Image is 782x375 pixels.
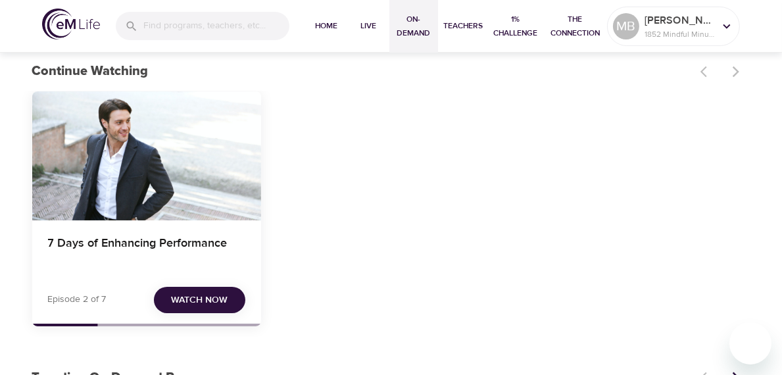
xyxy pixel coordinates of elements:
[154,287,245,314] button: Watch Now
[645,28,714,40] p: 1852 Mindful Minutes
[32,64,693,79] h3: Continue Watching
[310,19,342,33] span: Home
[48,236,245,268] h4: 7 Days of Enhancing Performance
[32,91,261,220] button: 7 Days of Enhancing Performance
[443,19,483,33] span: Teachers
[729,322,771,364] iframe: Button to launch messaging window
[42,9,100,39] img: logo
[143,12,289,40] input: Find programs, teachers, etc...
[353,19,384,33] span: Live
[549,12,602,40] span: The Connection
[395,12,433,40] span: On-Demand
[171,292,228,309] span: Watch Now
[48,293,107,307] p: Episode 2 of 7
[613,13,639,39] div: MB
[493,12,538,40] span: 1% Challenge
[645,12,714,28] p: [PERSON_NAME]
